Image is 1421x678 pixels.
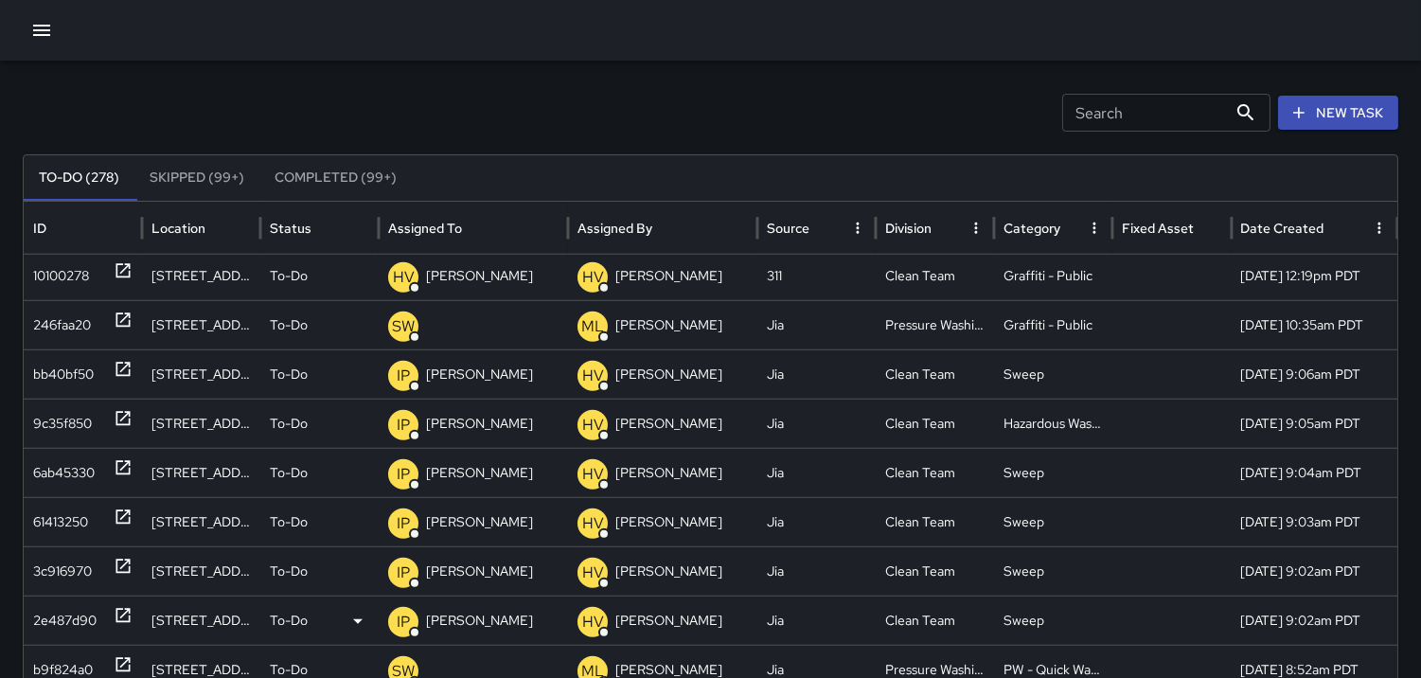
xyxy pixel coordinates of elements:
[142,399,260,448] div: 975 Howard Street
[885,220,932,237] div: Division
[270,449,308,497] p: To-Do
[426,350,533,399] p: [PERSON_NAME]
[757,349,876,399] div: Jia
[142,546,260,596] div: 934 Howard Street
[994,251,1112,300] div: Graffiti - Public
[134,155,259,201] button: Skipped (99+)
[582,512,604,535] p: HV
[397,562,410,584] p: IP
[33,400,92,448] div: 9c35f850
[1232,300,1397,349] div: 10/14/2025, 10:35am PDT
[615,498,722,546] p: [PERSON_NAME]
[615,301,722,349] p: [PERSON_NAME]
[876,448,994,497] div: Clean Team
[582,365,604,387] p: HV
[876,349,994,399] div: Clean Team
[582,611,604,633] p: HV
[876,497,994,546] div: Clean Team
[397,463,410,486] p: IP
[270,498,308,546] p: To-Do
[1366,215,1393,241] button: Date Created column menu
[142,497,260,546] div: 934 Howard Street
[844,215,871,241] button: Source column menu
[24,155,134,201] button: To-Do (278)
[757,399,876,448] div: Jia
[994,497,1112,546] div: Sweep
[259,155,412,201] button: Completed (99+)
[1122,220,1194,237] div: Fixed Asset
[426,449,533,497] p: [PERSON_NAME]
[33,350,94,399] div: bb40bf50
[1232,349,1397,399] div: 10/14/2025, 9:06am PDT
[142,596,260,645] div: 941 Howard Street
[615,547,722,596] p: [PERSON_NAME]
[994,448,1112,497] div: Sweep
[151,220,205,237] div: Location
[33,252,89,300] div: 10100278
[757,448,876,497] div: Jia
[397,611,410,633] p: IP
[582,414,604,437] p: HV
[392,315,415,338] p: SW
[426,400,533,448] p: [PERSON_NAME]
[1004,220,1060,237] div: Category
[142,300,260,349] div: 11 Jessie Street
[270,252,308,300] p: To-Do
[577,220,652,237] div: Assigned By
[581,315,604,338] p: ML
[615,400,722,448] p: [PERSON_NAME]
[963,215,989,241] button: Division column menu
[615,449,722,497] p: [PERSON_NAME]
[767,220,809,237] div: Source
[270,400,308,448] p: To-Do
[615,350,722,399] p: [PERSON_NAME]
[270,597,308,645] p: To-Do
[426,252,533,300] p: [PERSON_NAME]
[757,596,876,645] div: Jia
[270,350,308,399] p: To-Do
[876,596,994,645] div: Clean Team
[142,251,260,300] div: 170 6th Street
[994,349,1112,399] div: Sweep
[1241,220,1324,237] div: Date Created
[757,300,876,349] div: Jia
[876,399,994,448] div: Clean Team
[1232,251,1397,300] div: 10/14/2025, 12:19pm PDT
[426,547,533,596] p: [PERSON_NAME]
[33,449,95,497] div: 6ab45330
[1232,399,1397,448] div: 10/14/2025, 9:05am PDT
[393,266,415,289] p: HV
[1232,448,1397,497] div: 10/14/2025, 9:04am PDT
[397,365,410,387] p: IP
[582,463,604,486] p: HV
[388,220,462,237] div: Assigned To
[33,301,91,349] div: 246faa20
[270,220,311,237] div: Status
[426,597,533,645] p: [PERSON_NAME]
[426,498,533,546] p: [PERSON_NAME]
[33,498,88,546] div: 61413250
[1232,497,1397,546] div: 10/14/2025, 9:03am PDT
[142,349,260,399] div: 995 Howard Street
[994,300,1112,349] div: Graffiti - Public
[1232,596,1397,645] div: 10/14/2025, 9:02am PDT
[757,546,876,596] div: Jia
[994,399,1112,448] div: Hazardous Waste
[757,251,876,300] div: 311
[1278,96,1398,131] button: New Task
[1232,546,1397,596] div: 10/14/2025, 9:02am PDT
[397,512,410,535] p: IP
[33,547,92,596] div: 3c916970
[582,562,604,584] p: HV
[142,448,260,497] div: 934 Howard Street
[994,546,1112,596] div: Sweep
[397,414,410,437] p: IP
[1081,215,1108,241] button: Category column menu
[876,251,994,300] div: Clean Team
[270,301,308,349] p: To-Do
[33,597,97,645] div: 2e487d90
[615,597,722,645] p: [PERSON_NAME]
[615,252,722,300] p: [PERSON_NAME]
[876,300,994,349] div: Pressure Washing
[582,266,604,289] p: HV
